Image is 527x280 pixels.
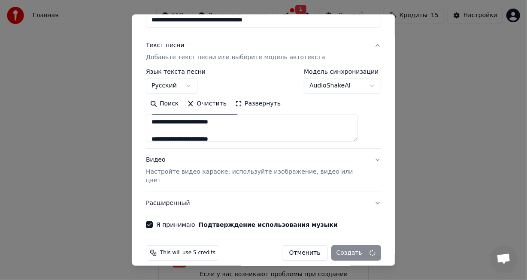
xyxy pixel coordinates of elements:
button: Очистить [183,97,231,111]
label: Язык текста песни [146,69,206,75]
label: Модель синхронизации [304,69,381,75]
button: ВидеоНастройте видео караоке: используйте изображение, видео или цвет [146,149,381,192]
label: Я принимаю [156,222,338,228]
button: Расширенный [146,193,381,215]
p: Настройте видео караоке: используйте изображение, видео или цвет [146,168,367,185]
button: Поиск [146,97,183,111]
p: Добавьте текст песни или выберите модель автотекста [146,54,325,62]
button: Текст песниДобавьте текст песни или выберите модель автотекста [146,35,381,69]
div: Видео [146,156,367,185]
button: Я принимаю [199,222,338,228]
button: Развернуть [231,97,285,111]
div: Текст песниДобавьте текст песни или выберите модель автотекста [146,69,381,149]
button: Отменить [282,246,328,261]
span: This will use 5 credits [160,250,215,257]
div: Текст песни [146,42,185,50]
